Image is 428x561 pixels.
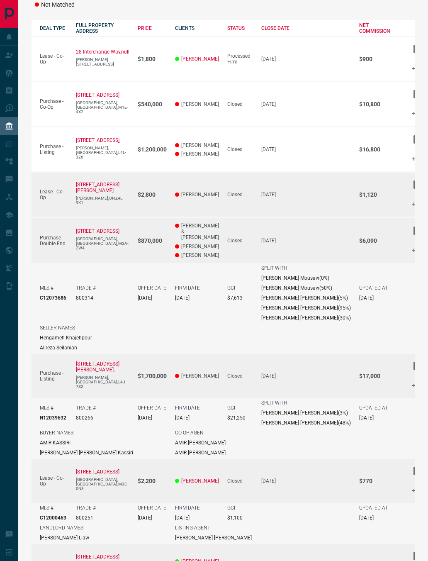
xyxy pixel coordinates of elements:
p: BUYER NAMES [40,430,73,436]
p: MLS # [40,505,53,511]
p: [PERSON_NAME] & [PERSON_NAME] [175,223,219,240]
span: Add / View Documents [407,553,427,559]
div: Closed [227,101,253,107]
p: [PERSON_NAME],[GEOGRAPHIC_DATA],L4J-7S2 [76,375,129,389]
p: [DATE] [175,415,190,421]
p: GCI [227,505,235,511]
p: [GEOGRAPHIC_DATA],[GEOGRAPHIC_DATA],M1E-4X2 [76,100,129,114]
div: Closed [227,146,253,152]
p: GCI [227,405,235,411]
p: [PERSON_NAME] [175,373,219,379]
p: Purchase - Listing [40,370,68,382]
div: FULL PROPERTY ADDRESS [76,22,129,34]
a: [STREET_ADDRESS] [76,92,119,98]
p: Lease - Co-Op [40,475,68,487]
span: Match Clients [407,156,427,162]
p: [STREET_ADDRESS] [76,228,119,234]
p: SPLIT WITH [261,265,287,271]
a: [STREET_ADDRESS][PERSON_NAME], [76,361,119,373]
span: Match Clients [407,201,427,207]
div: Processed Firm [227,53,253,65]
div: Closed [227,192,253,198]
p: SPLIT WITH [261,400,287,406]
p: TRADE # [76,285,96,291]
p: [DATE] [261,56,351,62]
p: [GEOGRAPHIC_DATA],[GEOGRAPHIC_DATA],M3A-2W4 [76,237,129,250]
p: UPDATED AT [359,405,388,411]
p: [STREET_ADDRESS], [76,137,120,143]
p: [PERSON_NAME] [175,142,219,148]
p: [DATE] [359,515,374,521]
p: OFFER DATE [138,285,166,291]
p: [PERSON_NAME][STREET_ADDRESS] [76,57,129,66]
div: Closed [227,478,253,484]
p: [DATE] [261,101,351,107]
p: $1,200,000 [138,146,167,153]
p: $17,000 [359,373,399,379]
a: [PERSON_NAME] [181,478,219,484]
span: Add / View Documents [407,227,427,233]
p: 800266 [76,415,93,421]
p: $16,800 [359,146,399,153]
p: LISTING AGENT [175,525,210,531]
p: [DATE] [261,373,351,379]
span: Match Clients [407,66,427,71]
p: [PERSON_NAME],[GEOGRAPHIC_DATA],L4L-3Z6 [76,146,129,159]
p: [PERSON_NAME] [PERSON_NAME] ( 30 %) [261,315,351,321]
p: 800251 [76,515,93,521]
p: AMIR [PERSON_NAME] [175,440,226,446]
p: Alireza Seilanian [40,345,77,351]
p: MLS # [40,405,53,411]
a: 28 Interchange Way,null [76,49,129,55]
p: $770 [359,478,399,484]
p: FIRM DATE [175,285,200,291]
p: OFFER DATE [138,405,166,411]
div: CLIENTS [175,25,219,31]
p: $1,800 [138,56,167,62]
span: Add / View Documents [407,46,427,51]
p: $21,250 [227,415,246,421]
a: [STREET_ADDRESS][PERSON_NAME] [76,182,119,193]
span: Add / View Documents [407,136,427,142]
p: [STREET_ADDRESS] [76,469,119,475]
p: $7,613 [227,295,243,301]
p: [PERSON_NAME] Mousavi ( 0 %) [261,275,329,281]
p: 800314 [76,295,93,301]
p: $1,120 [359,191,399,198]
p: $10,800 [359,101,399,107]
p: [PERSON_NAME] Liaw [40,535,89,541]
p: TRADE # [76,505,96,511]
p: $900 [359,56,399,62]
p: [PERSON_NAME] [PERSON_NAME] ( 3 %) [261,410,348,416]
p: AMIR [PERSON_NAME] [175,450,226,456]
div: STATUS [227,25,253,31]
p: FIRM DATE [175,505,200,511]
p: UPDATED AT [359,285,388,291]
p: [PERSON_NAME] [PERSON_NAME] [175,535,252,541]
p: GCI [227,285,235,291]
a: [PERSON_NAME] [181,56,219,62]
p: [DATE] [261,146,351,152]
span: Add / View Documents [407,363,427,368]
p: UPDATED AT [359,505,388,511]
div: NET COMMISSION [359,22,399,34]
p: MLS # [40,285,53,291]
p: $6,090 [359,237,399,244]
p: [DATE] [261,238,351,244]
p: [GEOGRAPHIC_DATA],[GEOGRAPHIC_DATA],M3C-0N8 [76,477,129,491]
p: C12073686 [40,295,66,301]
li: Not Matched [35,1,99,9]
p: [PERSON_NAME] Mousavi ( 50 %) [261,285,332,291]
span: Match Clients [407,247,427,253]
p: Hengameh Khajehpour [40,335,92,341]
p: [DATE] [261,192,351,198]
p: [PERSON_NAME] [175,244,219,249]
p: [PERSON_NAME] [PERSON_NAME] ( 95 %) [261,305,351,311]
p: C12000463 [40,515,66,521]
p: [PERSON_NAME] [PERSON_NAME] ( 5 %) [261,295,348,301]
p: [DATE] [359,415,374,421]
p: Purchase - Double End [40,235,68,246]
